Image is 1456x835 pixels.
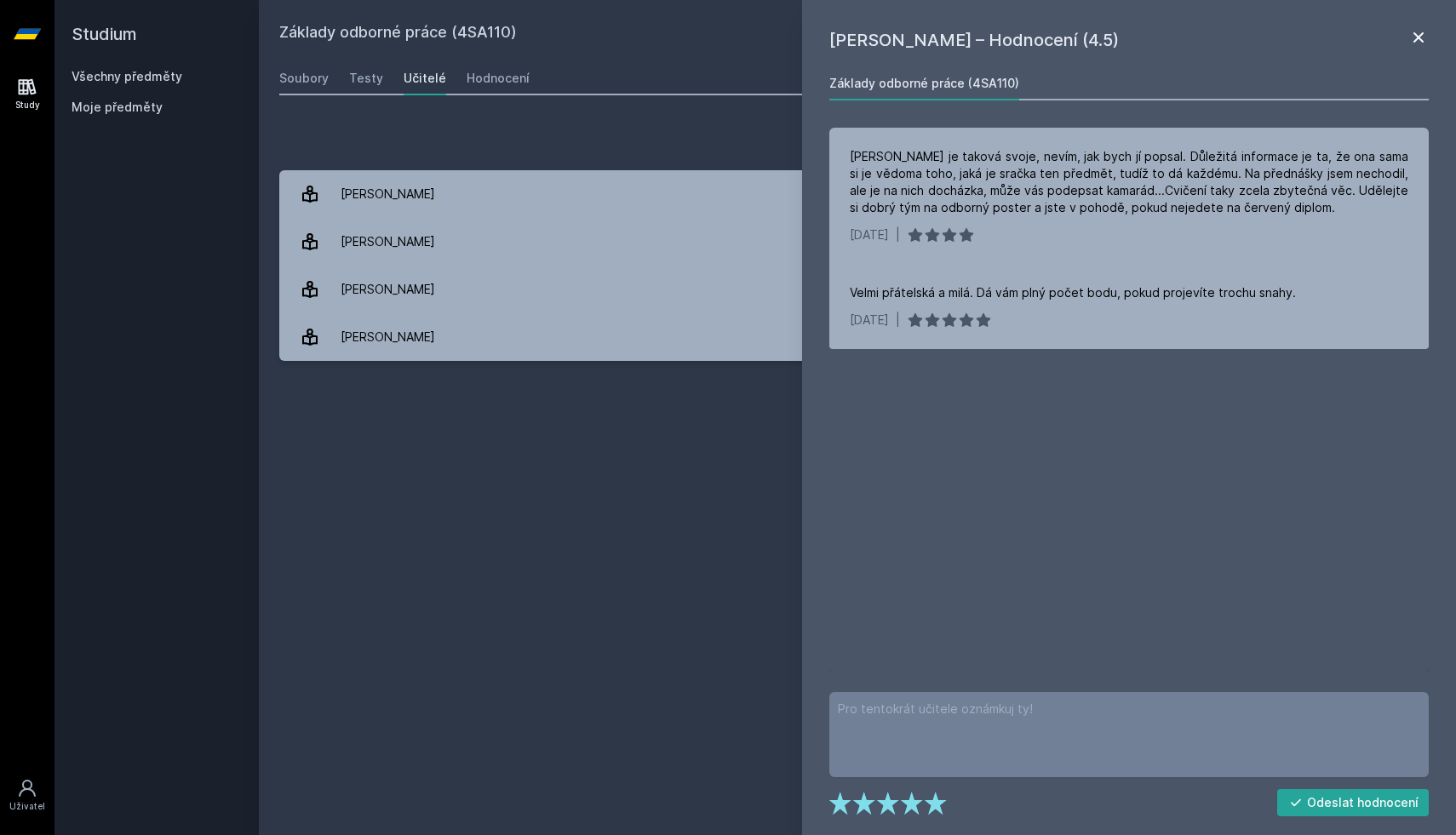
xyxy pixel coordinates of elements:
[72,99,163,116] span: Moje předměty
[341,272,435,306] div: [PERSON_NAME]
[341,225,435,259] div: [PERSON_NAME]
[341,177,435,211] div: [PERSON_NAME]
[9,800,45,813] div: Uživatel
[279,61,329,95] a: Soubory
[3,769,51,821] a: Uživatel
[349,70,383,87] div: Testy
[279,20,1245,48] h2: Základy odborné práce (4SA110)
[404,61,446,95] a: Učitelé
[3,68,51,120] a: Study
[279,170,1436,218] a: [PERSON_NAME] 4 hodnocení 4.3
[467,70,530,87] div: Hodnocení
[279,266,1436,313] a: [PERSON_NAME] 2 hodnocení 1.0
[850,284,1296,301] div: Velmi přátelská a milá. Dá vám plný počet bodu, pokud projevíte trochu snahy.
[467,61,530,95] a: Hodnocení
[349,61,383,95] a: Testy
[72,69,182,83] a: Všechny předměty
[15,99,40,112] div: Study
[279,313,1436,361] a: [PERSON_NAME] 1 hodnocení 4.0
[279,218,1436,266] a: [PERSON_NAME] 2 hodnocení 4.5
[341,320,435,354] div: [PERSON_NAME]
[850,226,889,243] div: [DATE]
[896,312,900,329] div: |
[404,70,446,87] div: Učitelé
[896,226,900,243] div: |
[850,148,1408,216] div: [PERSON_NAME] je taková svoje, nevím, jak bych jí popsal. Důležitá informace je ta, že ona sama s...
[850,312,889,329] div: [DATE]
[279,70,329,87] div: Soubory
